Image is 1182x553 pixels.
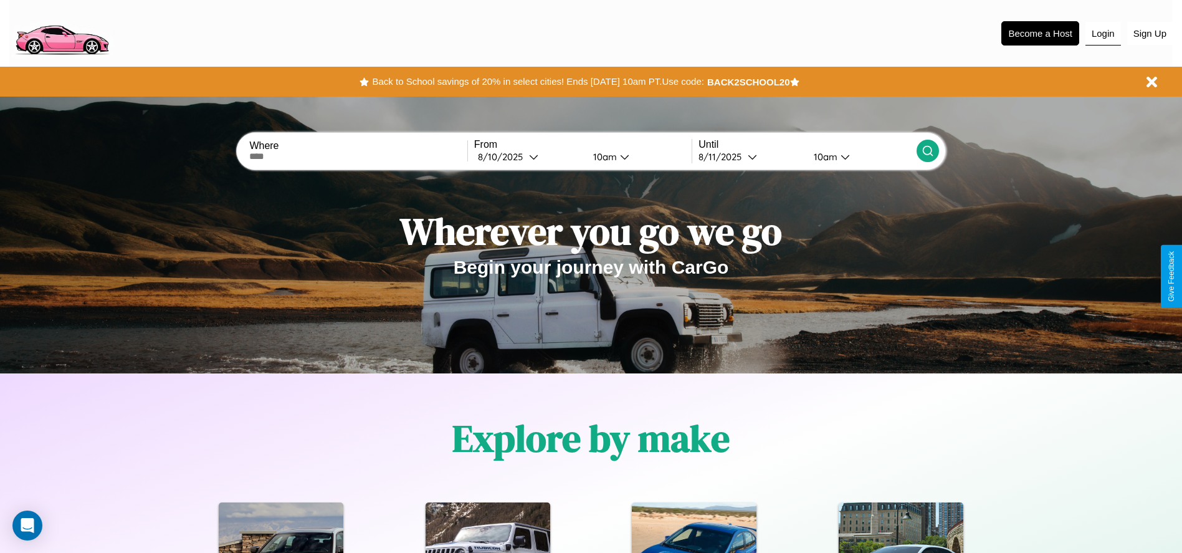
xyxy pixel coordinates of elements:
img: logo [9,6,114,58]
div: 10am [587,151,620,163]
button: Login [1085,22,1121,46]
label: Until [698,139,916,150]
b: BACK2SCHOOL20 [707,77,790,87]
button: 10am [583,150,692,163]
div: Open Intercom Messenger [12,511,42,541]
div: 8 / 10 / 2025 [478,151,529,163]
div: 10am [808,151,841,163]
button: Become a Host [1001,21,1079,46]
button: 10am [804,150,917,163]
label: Where [249,140,467,151]
div: 8 / 11 / 2025 [698,151,748,163]
div: Give Feedback [1167,251,1176,302]
button: Back to School savings of 20% in select cities! Ends [DATE] 10am PT.Use code: [369,73,707,90]
button: Sign Up [1127,22,1173,45]
label: From [474,139,692,150]
h1: Explore by make [452,413,730,464]
button: 8/10/2025 [474,150,583,163]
